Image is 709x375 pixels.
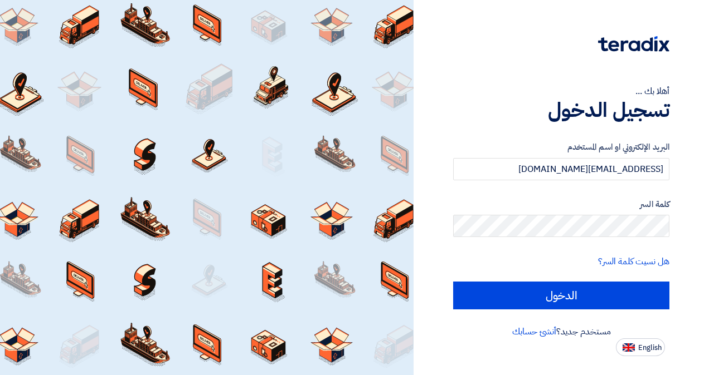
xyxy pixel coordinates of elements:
[453,98,669,122] h1: تسجيل الدخول
[598,36,669,52] img: Teradix logo
[453,158,669,180] input: أدخل بريد العمل الإلكتروني او اسم المستخدم الخاص بك ...
[453,141,669,154] label: البريد الإلكتروني او اسم المستخدم
[453,282,669,309] input: الدخول
[512,325,556,338] a: أنشئ حسابك
[638,344,662,352] span: English
[616,338,665,356] button: English
[623,343,635,352] img: en-US.png
[453,198,669,211] label: كلمة السر
[453,85,669,98] div: أهلا بك ...
[453,325,669,338] div: مستخدم جديد؟
[598,255,669,268] a: هل نسيت كلمة السر؟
